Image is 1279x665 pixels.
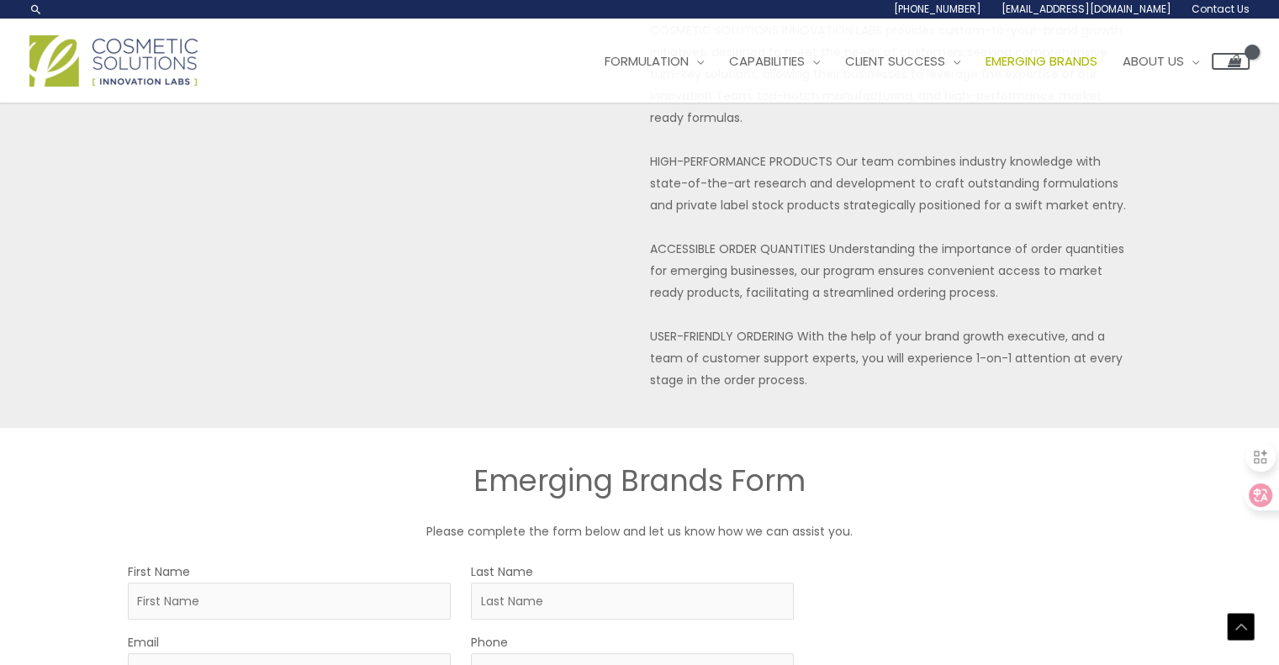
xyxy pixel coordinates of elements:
a: Emerging Brands [973,36,1110,87]
label: Last Name [471,563,533,580]
input: Last Name [471,583,794,620]
span: Formulation [605,52,689,70]
a: Client Success [832,36,973,87]
span: Client Success [845,52,945,70]
span: Capabilities [729,52,805,70]
label: Phone [471,634,508,651]
span: Emerging Brands [986,52,1097,70]
label: Email [128,634,159,651]
input: First Name [128,583,451,620]
a: Search icon link [29,3,43,16]
nav: Site Navigation [579,36,1250,87]
span: [EMAIL_ADDRESS][DOMAIN_NAME] [1002,2,1171,16]
span: Contact Us [1192,2,1250,16]
img: Cosmetic Solutions Logo [29,35,198,87]
a: About Us [1110,36,1212,87]
span: About Us [1123,52,1184,70]
a: Formulation [592,36,716,87]
span: [PHONE_NUMBER] [894,2,981,16]
p: Please complete the form below and let us know how we can assist you. [135,520,1144,542]
a: View Shopping Cart, empty [1212,53,1250,70]
h2: Emerging Brands Form [135,462,1144,500]
a: Capabilities [716,36,832,87]
label: First Name [128,563,190,580]
p: COSMETIC SOLUTIONS INNOVATION LABS provides custom-to-your-brand growth initiatives, designed to ... [650,19,1132,391]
